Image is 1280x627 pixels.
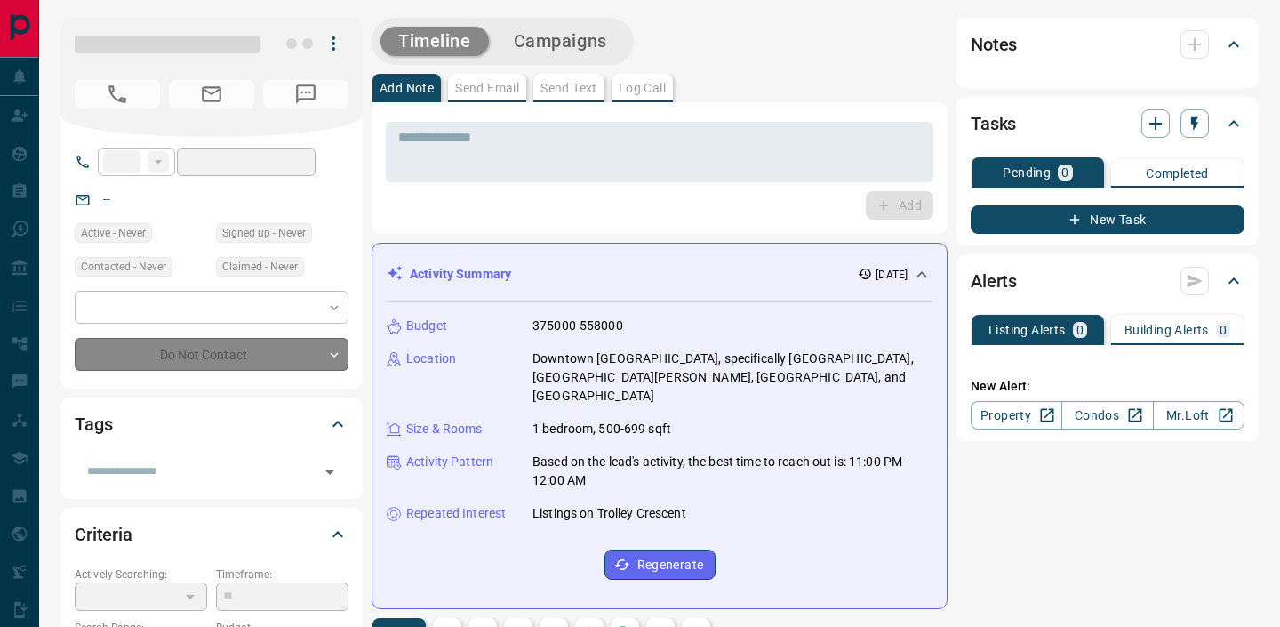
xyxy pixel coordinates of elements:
span: Signed up - Never [222,224,306,242]
span: No Email [169,80,254,109]
p: 0 [1061,166,1068,179]
span: No Number [263,80,348,109]
a: Property [971,401,1062,430]
p: Downtown [GEOGRAPHIC_DATA], specifically [GEOGRAPHIC_DATA], [GEOGRAPHIC_DATA][PERSON_NAME], [GEOG... [532,350,932,406]
h2: Alerts [971,267,1017,295]
p: 0 [1220,324,1227,336]
div: Activity Summary[DATE] [387,258,932,291]
a: Mr.Loft [1153,401,1244,430]
p: Activity Pattern [406,453,493,471]
button: Timeline [380,27,489,56]
span: Claimed - Never [222,258,298,276]
p: Pending [1003,166,1051,179]
p: Listing Alerts [988,324,1066,336]
p: Repeated Interest [406,504,506,523]
p: Add Note [380,82,434,94]
p: Budget [406,317,447,335]
div: Tags [75,403,348,446]
button: New Task [971,205,1244,234]
h2: Criteria [75,520,132,549]
div: Tasks [971,102,1244,145]
p: 1 bedroom, 500-699 sqft [532,420,671,438]
p: [DATE] [876,267,908,283]
div: Notes [971,23,1244,66]
p: Location [406,350,456,368]
a: -- [103,192,110,206]
p: Completed [1146,167,1209,180]
h2: Notes [971,30,1017,59]
p: Building Alerts [1124,324,1209,336]
p: Timeframe: [216,567,348,583]
button: Campaigns [496,27,625,56]
a: Condos [1061,401,1153,430]
div: Alerts [971,260,1244,302]
span: Contacted - Never [81,258,166,276]
p: 375000-558000 [532,317,623,335]
h2: Tags [75,410,112,438]
p: Activity Summary [410,265,511,284]
span: Active - Never [81,224,146,242]
button: Open [317,460,342,485]
p: 0 [1076,324,1084,336]
div: Do Not Contact [75,338,348,371]
p: Based on the lead's activity, the best time to reach out is: 11:00 PM - 12:00 AM [532,453,932,490]
p: Listings on Trolley Crescent [532,504,686,523]
h2: Tasks [971,109,1016,138]
span: No Number [75,80,160,109]
p: Actively Searching: [75,567,207,583]
div: Criteria [75,513,348,556]
button: Regenerate [604,550,716,580]
p: New Alert: [971,377,1244,396]
p: Size & Rooms [406,420,483,438]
